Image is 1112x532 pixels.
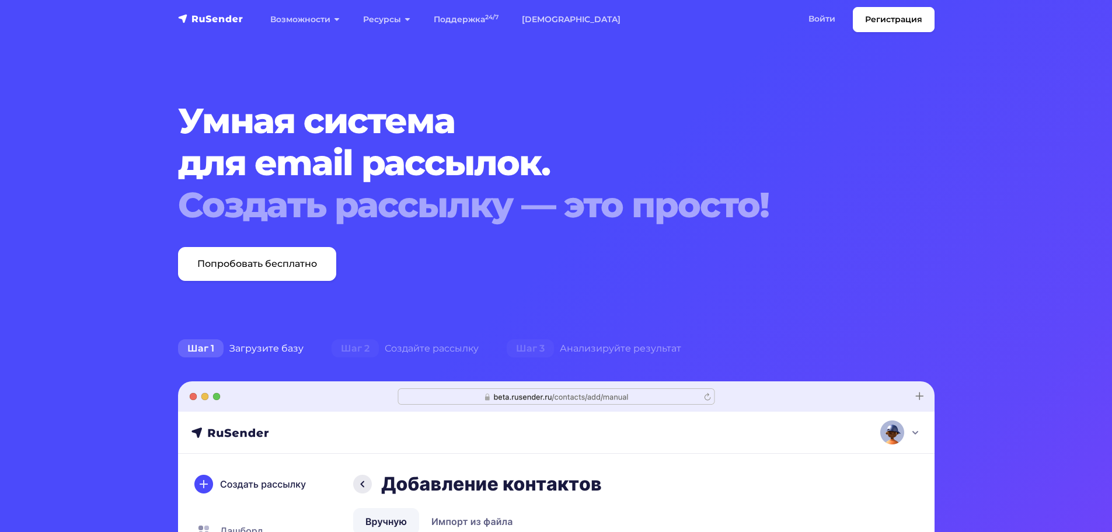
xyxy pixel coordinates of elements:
[318,337,493,360] div: Создайте рассылку
[351,8,422,32] a: Ресурсы
[178,13,243,25] img: RuSender
[178,339,224,358] span: Шаг 1
[485,13,499,21] sup: 24/7
[178,184,870,226] div: Создать рассылку — это просто!
[797,7,847,31] a: Войти
[422,8,510,32] a: Поддержка24/7
[259,8,351,32] a: Возможности
[178,100,870,226] h1: Умная система для email рассылок.
[164,337,318,360] div: Загрузите базу
[853,7,935,32] a: Регистрация
[507,339,554,358] span: Шаг 3
[332,339,379,358] span: Шаг 2
[510,8,632,32] a: [DEMOGRAPHIC_DATA]
[178,247,336,281] a: Попробовать бесплатно
[493,337,695,360] div: Анализируйте результат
